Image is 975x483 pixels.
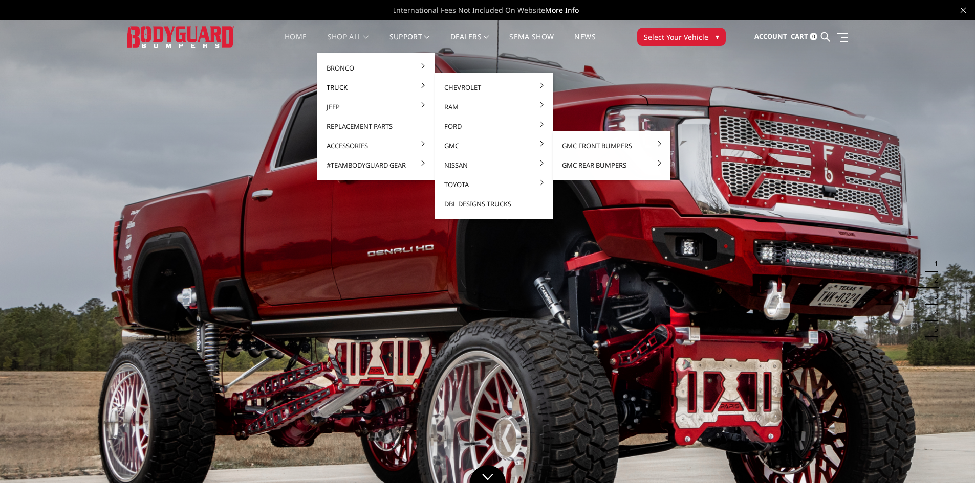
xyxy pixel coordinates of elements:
a: Ford [439,117,549,136]
a: Truck [321,78,431,97]
a: GMC Rear Bumpers [557,155,666,175]
a: News [574,33,595,53]
a: DBL Designs Trucks [439,194,549,214]
button: 1 of 5 [928,256,938,272]
a: Cart 0 [791,23,817,51]
a: Nissan [439,155,549,175]
a: SEMA Show [509,33,554,53]
a: Accessories [321,136,431,155]
a: More Info [545,5,579,15]
span: Select Your Vehicle [644,32,708,42]
a: shop all [328,33,369,53]
span: Cart [791,32,808,41]
a: GMC [439,136,549,155]
a: Bronco [321,58,431,78]
button: 2 of 5 [928,272,938,288]
a: Replacement Parts [321,117,431,136]
a: Ram [439,97,549,117]
a: GMC Front Bumpers [557,136,666,155]
button: 3 of 5 [928,288,938,305]
a: Toyota [439,175,549,194]
button: 4 of 5 [928,305,938,321]
img: BODYGUARD BUMPERS [127,26,234,47]
span: Account [754,32,787,41]
button: Select Your Vehicle [637,28,726,46]
span: ▾ [716,31,719,42]
button: 5 of 5 [928,321,938,337]
a: Chevrolet [439,78,549,97]
a: Home [285,33,307,53]
span: 0 [810,33,817,40]
a: #TeamBodyguard Gear [321,155,431,175]
a: Click to Down [470,465,506,483]
a: Account [754,23,787,51]
a: Dealers [450,33,489,53]
a: Support [389,33,430,53]
a: Jeep [321,97,431,117]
